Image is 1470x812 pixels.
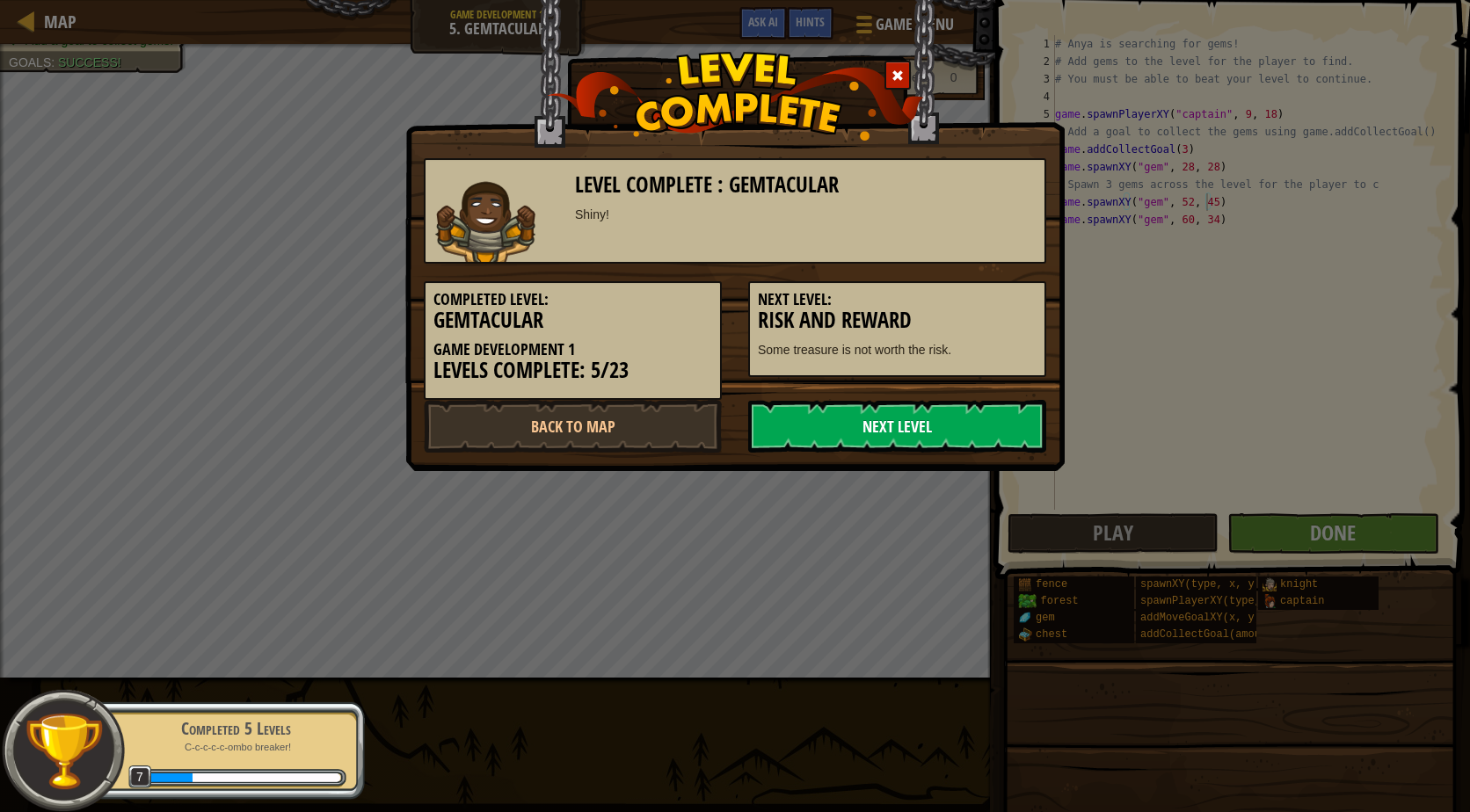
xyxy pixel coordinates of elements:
[125,716,346,741] div: Completed 5 Levels
[125,741,346,754] p: C-c-c-c-c-ombo breaker!
[24,711,104,791] img: trophy.png
[434,181,535,262] img: raider.png
[758,341,1037,359] p: Some treasure is not worth the risk.
[433,308,712,332] h3: Gemtacular
[575,206,1037,223] div: Shiny!
[547,52,924,141] img: level_complete.png
[748,400,1046,453] a: Next Level
[575,173,1037,197] h3: Level Complete : Gemtacular
[148,773,193,782] div: 50 XP earned
[128,765,152,789] span: 7
[193,773,340,782] div: 56 XP until level 8
[758,308,1037,332] h3: Risk and Reward
[433,359,712,382] h3: Levels Complete: 5/23
[758,291,1037,308] h5: Next Level:
[424,400,722,453] a: Back to Map
[433,291,712,308] h5: Completed Level:
[433,341,712,359] h5: Game Development 1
